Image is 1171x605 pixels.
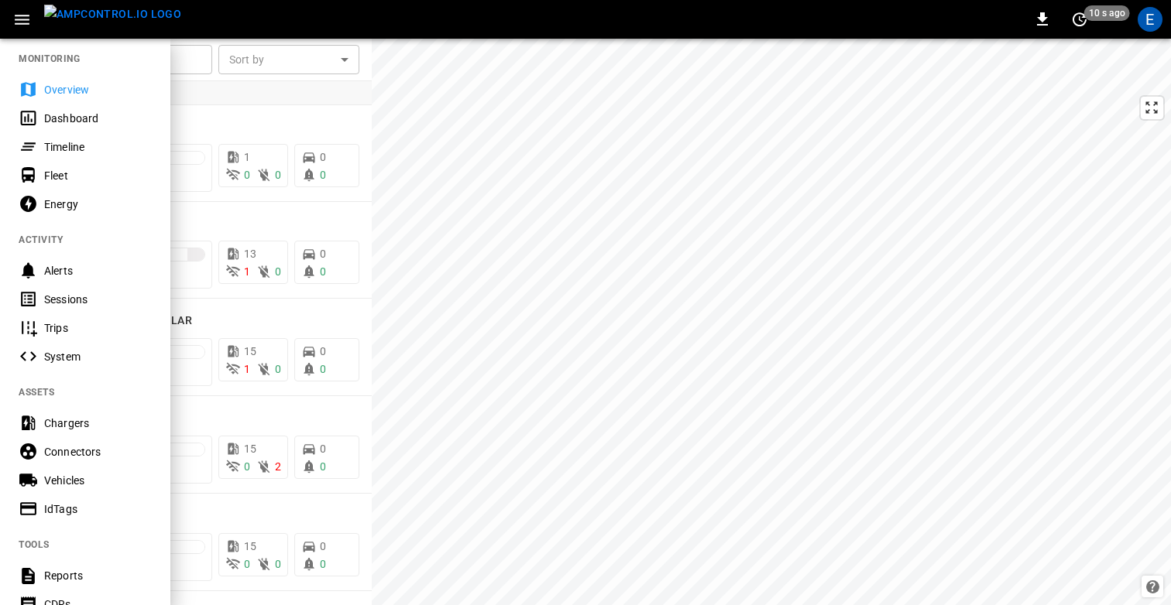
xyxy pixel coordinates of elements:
img: ampcontrol.io logo [44,5,181,24]
div: Connectors [44,444,152,460]
div: profile-icon [1138,7,1162,32]
div: Chargers [44,415,152,431]
div: IdTags [44,501,152,517]
button: set refresh interval [1067,7,1092,32]
div: Alerts [44,263,152,279]
div: Vehicles [44,473,152,488]
div: Energy [44,197,152,212]
div: Dashboard [44,111,152,126]
div: System [44,349,152,364]
div: Timeline [44,139,152,155]
div: Trips [44,320,152,336]
div: Overview [44,82,152,97]
div: Fleet [44,168,152,183]
span: 10 s ago [1084,5,1130,21]
div: Sessions [44,292,152,307]
div: Reports [44,568,152,583]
